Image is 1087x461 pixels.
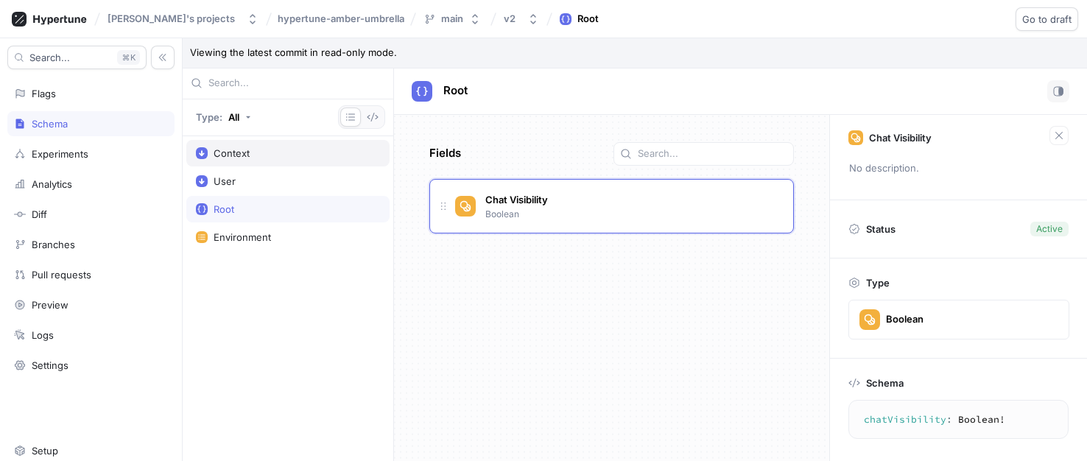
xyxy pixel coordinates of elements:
[855,407,1062,433] textarea: chatVisibility: Boolean!
[278,13,404,24] span: hypertune-amber-umbrella
[7,46,147,69] button: Search...K
[32,88,56,99] div: Flags
[866,377,904,389] p: Schema
[214,231,271,243] div: Environment
[429,145,461,162] p: Fields
[504,13,516,25] div: v2
[32,208,47,220] div: Diff
[191,105,256,130] button: Type: All
[196,111,222,123] p: Type:
[441,13,463,25] div: main
[485,208,519,221] p: Boolean
[102,7,264,31] button: [PERSON_NAME]'s projects
[32,359,68,371] div: Settings
[869,132,932,144] p: Chat Visibility
[866,219,896,239] p: Status
[886,313,924,325] div: Boolean
[32,269,91,281] div: Pull requests
[577,12,599,27] div: Root
[638,147,787,161] input: Search...
[228,111,239,123] div: All
[866,277,890,289] p: Type
[117,50,140,65] div: K
[1016,7,1078,31] button: Go to draft
[214,147,250,159] div: Context
[214,203,234,215] div: Root
[208,76,385,91] input: Search...
[1022,15,1072,24] span: Go to draft
[32,148,88,160] div: Experiments
[32,329,54,341] div: Logs
[29,53,70,62] span: Search...
[443,82,468,99] p: Root
[418,7,487,31] button: main
[183,38,1087,68] p: Viewing the latest commit in read-only mode.
[32,239,75,250] div: Branches
[848,300,1069,339] button: Boolean
[485,194,548,205] span: Chat Visibility
[32,445,58,457] div: Setup
[32,178,72,190] div: Analytics
[108,13,235,25] div: [PERSON_NAME]'s projects
[842,156,1074,181] p: No description.
[32,299,68,311] div: Preview
[32,118,68,130] div: Schema
[214,175,236,187] div: User
[1036,222,1063,236] div: Active
[498,7,545,31] button: v2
